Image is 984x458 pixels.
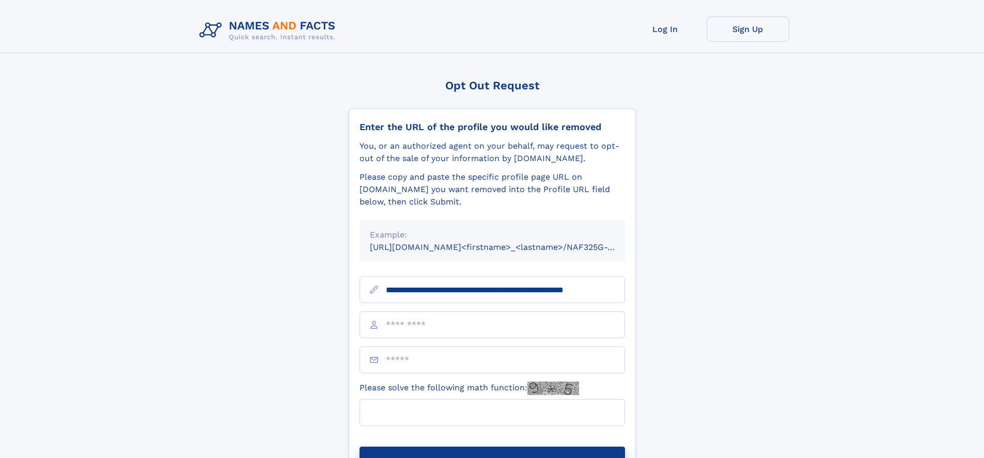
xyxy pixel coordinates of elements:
div: Please copy and paste the specific profile page URL on [DOMAIN_NAME] you want removed into the Pr... [360,171,625,208]
div: Enter the URL of the profile you would like removed [360,121,625,133]
label: Please solve the following math function: [360,382,579,395]
small: [URL][DOMAIN_NAME]<firstname>_<lastname>/NAF325G-xxxxxxxx [370,242,645,252]
div: You, or an authorized agent on your behalf, may request to opt-out of the sale of your informatio... [360,140,625,165]
div: Opt Out Request [349,79,636,92]
a: Sign Up [707,17,789,42]
a: Log In [624,17,707,42]
div: Example: [370,229,615,241]
img: Logo Names and Facts [195,17,344,44]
